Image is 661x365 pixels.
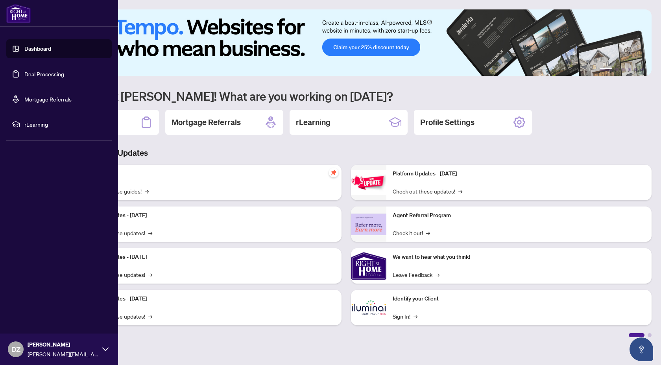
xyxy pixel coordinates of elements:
[6,4,31,23] img: logo
[420,117,475,128] h2: Profile Settings
[458,187,462,195] span: →
[148,270,152,279] span: →
[83,253,335,262] p: Platform Updates - [DATE]
[622,68,625,71] button: 3
[351,170,386,195] img: Platform Updates - June 23, 2025
[630,337,653,361] button: Open asap
[393,229,430,237] a: Check it out!→
[351,214,386,235] img: Agent Referral Program
[11,344,20,355] span: DZ
[172,117,241,128] h2: Mortgage Referrals
[393,211,645,220] p: Agent Referral Program
[393,253,645,262] p: We want to hear what you think!
[393,170,645,178] p: Platform Updates - [DATE]
[393,295,645,303] p: Identify your Client
[329,168,338,177] span: pushpin
[634,68,637,71] button: 5
[351,290,386,325] img: Identify your Client
[426,229,430,237] span: →
[83,170,335,178] p: Self-Help
[24,96,72,103] a: Mortgage Referrals
[28,340,98,349] span: [PERSON_NAME]
[393,312,417,321] a: Sign In!→
[600,68,612,71] button: 1
[296,117,330,128] h2: rLearning
[641,68,644,71] button: 6
[393,187,462,195] a: Check out these updates!→
[41,88,652,103] h1: Welcome back [PERSON_NAME]! What are you working on [DATE]?
[628,68,631,71] button: 4
[148,229,152,237] span: →
[351,248,386,284] img: We want to hear what you think!
[436,270,439,279] span: →
[28,350,98,358] span: [PERSON_NAME][EMAIL_ADDRESS][DOMAIN_NAME]
[414,312,417,321] span: →
[148,312,152,321] span: →
[24,120,106,129] span: rLearning
[24,45,51,52] a: Dashboard
[41,9,652,76] img: Slide 0
[24,70,64,77] a: Deal Processing
[615,68,619,71] button: 2
[145,187,149,195] span: →
[83,295,335,303] p: Platform Updates - [DATE]
[41,147,652,159] h3: Brokerage & Industry Updates
[393,270,439,279] a: Leave Feedback→
[83,211,335,220] p: Platform Updates - [DATE]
